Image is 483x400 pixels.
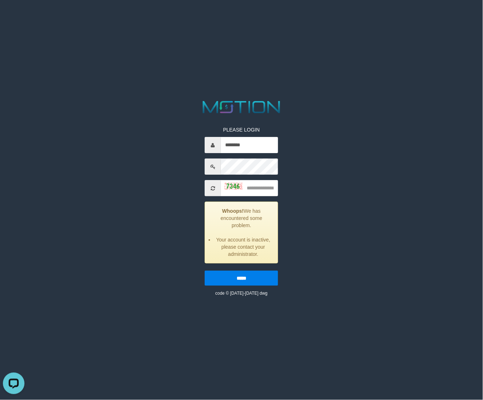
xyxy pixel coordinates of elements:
button: Open LiveChat chat widget [3,3,24,24]
small: code © [DATE]-[DATE] dwg [215,291,268,296]
img: MOTION_logo.png [199,99,284,115]
p: PLEASE LOGIN [205,126,278,133]
strong: Whoops! [222,208,244,214]
div: We has encountered some problem. [205,202,278,263]
li: Your account is inactive, please contact your administrator. [214,236,273,258]
img: captcha [225,183,243,190]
